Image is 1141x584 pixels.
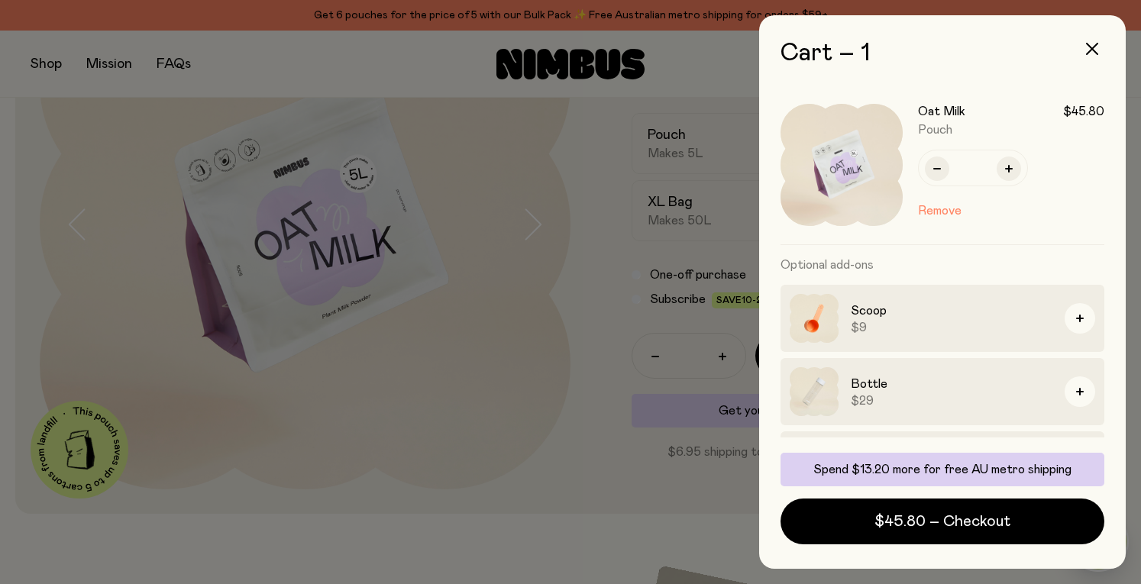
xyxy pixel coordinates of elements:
[918,104,965,119] h3: Oat Milk
[781,498,1104,544] button: $45.80 – Checkout
[781,40,1104,67] h2: Cart – 1
[781,245,1104,285] h3: Optional add-ons
[851,375,1052,393] h3: Bottle
[918,202,962,220] button: Remove
[851,393,1052,408] span: $29
[851,320,1052,335] span: $9
[874,511,1010,532] span: $45.80 – Checkout
[851,302,1052,320] h3: Scoop
[790,462,1095,477] p: Spend $13.20 more for free AU metro shipping
[1063,104,1104,119] span: $45.80
[918,124,952,136] span: Pouch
